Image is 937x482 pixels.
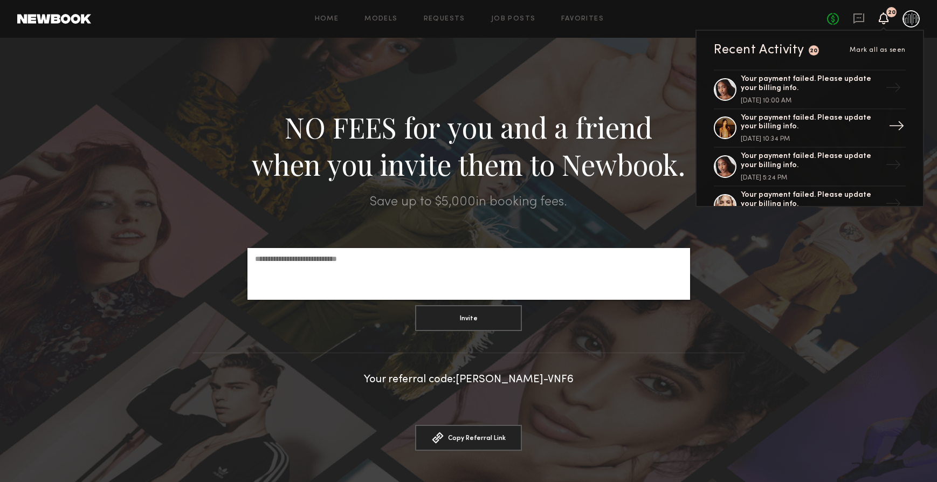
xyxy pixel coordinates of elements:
a: Your payment failed. Please update your billing info.[DATE] 10:34 PM→ [714,109,906,148]
div: Your payment failed. Please update your billing info. [741,152,881,170]
div: Recent Activity [714,44,804,57]
a: Requests [424,16,465,23]
div: → [881,153,906,181]
div: → [881,191,906,219]
a: Job Posts [491,16,536,23]
div: Your payment failed. Please update your billing info. [741,114,881,132]
a: Models [364,16,397,23]
div: [DATE] 10:34 PM [741,136,881,142]
div: 20 [888,10,895,16]
button: Copy Referral Link [415,425,522,451]
div: → [881,75,906,104]
div: [DATE] 5:24 PM [741,175,881,181]
div: Your payment failed. Please update your billing info. [741,75,881,93]
a: Your payment failed. Please update your billing info.[DATE] 5:24 PM→ [714,148,906,187]
span: Mark all as seen [850,47,906,53]
div: 20 [810,48,818,54]
a: Home [315,16,339,23]
a: Favorites [561,16,604,23]
button: Invite [415,305,522,331]
div: → [884,114,909,142]
a: Your payment failed. Please update your billing info.→ [714,187,906,225]
a: Your payment failed. Please update your billing info.[DATE] 10:00 AM→ [714,70,906,109]
div: Your payment failed. Please update your billing info. [741,191,881,209]
div: [DATE] 10:00 AM [741,98,881,104]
